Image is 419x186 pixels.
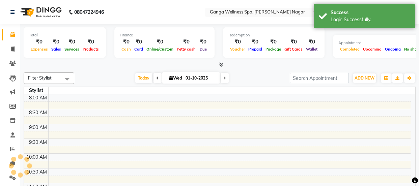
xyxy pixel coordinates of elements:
[228,32,319,38] div: Redemption
[175,38,197,46] div: ₹0
[145,47,175,52] span: Online/Custom
[63,47,81,52] span: Services
[120,38,133,46] div: ₹0
[355,75,374,81] span: ADD NEW
[353,73,376,83] button: ADD NEW
[304,47,319,52] span: Wallet
[50,47,63,52] span: Sales
[331,9,410,16] div: Success
[25,168,48,176] div: 10:30 AM
[28,109,48,116] div: 8:30 AM
[29,47,50,52] span: Expenses
[135,73,152,83] span: Today
[81,38,101,46] div: ₹0
[247,47,264,52] span: Prepaid
[133,38,145,46] div: ₹0
[28,124,48,131] div: 9:00 AM
[264,38,283,46] div: ₹0
[81,47,101,52] span: Products
[133,47,145,52] span: Card
[28,75,52,81] span: Filter Stylist
[304,38,319,46] div: ₹0
[383,47,402,52] span: Ongoing
[197,38,209,46] div: ₹0
[361,47,383,52] span: Upcoming
[283,47,304,52] span: Gift Cards
[145,38,175,46] div: ₹0
[17,3,63,22] img: logo
[175,47,197,52] span: Petty cash
[184,73,217,83] input: 2025-10-01
[63,38,81,46] div: ₹0
[74,3,104,22] b: 08047224946
[228,38,247,46] div: ₹0
[28,139,48,146] div: 9:30 AM
[120,47,133,52] span: Cash
[50,38,63,46] div: ₹0
[228,47,247,52] span: Voucher
[198,47,208,52] span: Due
[290,73,349,83] input: Search Appointment
[338,47,361,52] span: Completed
[25,154,48,161] div: 10:00 AM
[29,38,50,46] div: ₹0
[331,16,410,23] div: Login Successfully.
[24,87,48,94] div: Stylist
[29,32,101,38] div: Total
[28,94,48,101] div: 8:00 AM
[168,75,184,81] span: Wed
[247,38,264,46] div: ₹0
[283,38,304,46] div: ₹0
[264,47,283,52] span: Package
[120,32,209,38] div: Finance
